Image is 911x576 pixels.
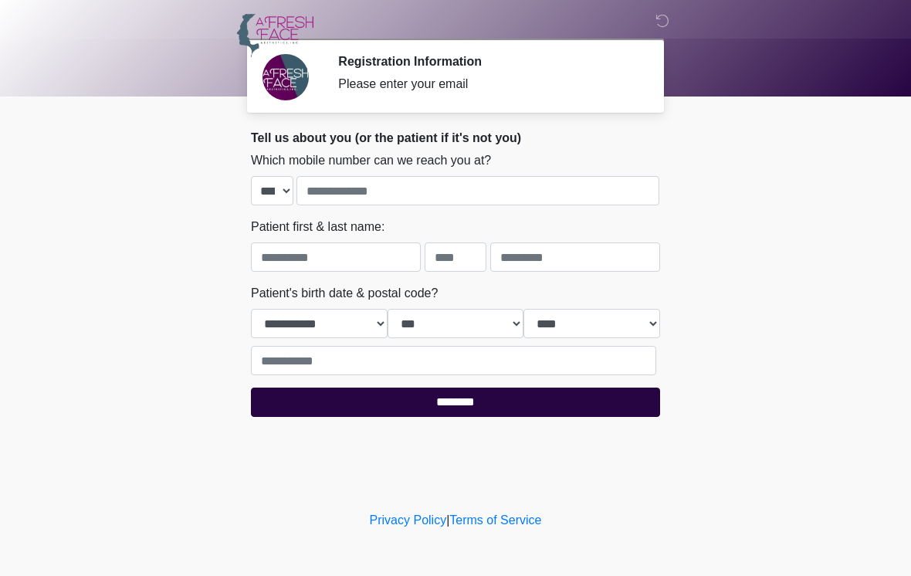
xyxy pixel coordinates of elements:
img: Agent Avatar [262,54,309,100]
div: Please enter your email [338,75,637,93]
label: Patient first & last name: [251,218,384,236]
label: Patient's birth date & postal code? [251,284,438,303]
a: | [446,513,449,527]
a: Terms of Service [449,513,541,527]
a: Privacy Policy [370,513,447,527]
label: Which mobile number can we reach you at? [251,151,491,170]
h2: Tell us about you (or the patient if it's not you) [251,130,660,145]
img: A Fresh Face Aesthetics Inc Logo [235,12,314,59]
